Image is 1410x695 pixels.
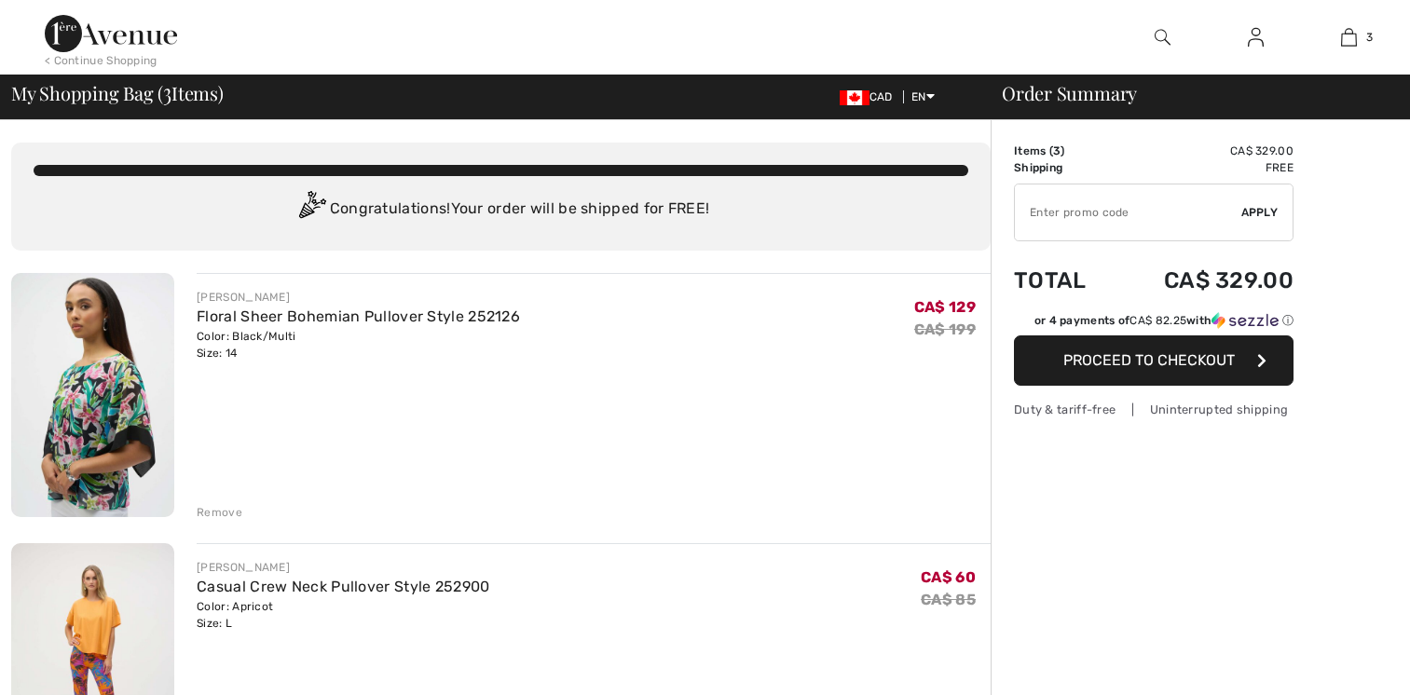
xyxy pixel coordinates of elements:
td: CA$ 329.00 [1114,249,1294,312]
img: Canadian Dollar [840,90,869,105]
div: Color: Black/Multi Size: 14 [197,328,520,361]
td: Shipping [1014,159,1114,176]
a: 3 [1303,26,1394,48]
img: search the website [1155,26,1170,48]
a: Sign In [1233,26,1279,49]
div: Color: Apricot Size: L [197,598,489,632]
span: CAD [840,90,900,103]
img: Congratulation2.svg [293,191,330,228]
div: or 4 payments ofCA$ 82.25withSezzle Click to learn more about Sezzle [1014,312,1294,335]
div: < Continue Shopping [45,52,157,69]
a: Casual Crew Neck Pullover Style 252900 [197,578,489,595]
img: My Bag [1341,26,1357,48]
span: 3 [1053,144,1061,157]
img: 1ère Avenue [45,15,177,52]
span: Proceed to Checkout [1063,351,1235,369]
span: EN [911,90,935,103]
img: Floral Sheer Bohemian Pullover Style 252126 [11,273,174,517]
a: Floral Sheer Bohemian Pullover Style 252126 [197,307,520,325]
span: CA$ 129 [914,298,976,316]
span: CA$ 82.25 [1129,314,1186,327]
button: Proceed to Checkout [1014,335,1294,386]
div: Duty & tariff-free | Uninterrupted shipping [1014,401,1294,418]
span: My Shopping Bag ( Items) [11,84,224,102]
img: My Info [1248,26,1264,48]
div: [PERSON_NAME] [197,289,520,306]
div: [PERSON_NAME] [197,559,489,576]
span: 3 [1366,29,1373,46]
div: Congratulations! Your order will be shipped for FREE! [34,191,968,228]
s: CA$ 85 [921,591,976,608]
span: CA$ 60 [921,568,976,586]
div: Order Summary [979,84,1399,102]
input: Promo code [1015,184,1241,240]
s: CA$ 199 [914,320,976,338]
td: Total [1014,249,1114,312]
td: Free [1114,159,1294,176]
td: Items ( ) [1014,143,1114,159]
span: Apply [1241,204,1279,221]
div: or 4 payments of with [1034,312,1294,329]
td: CA$ 329.00 [1114,143,1294,159]
img: Sezzle [1212,312,1279,329]
div: Remove [197,504,242,521]
span: 3 [163,79,171,103]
